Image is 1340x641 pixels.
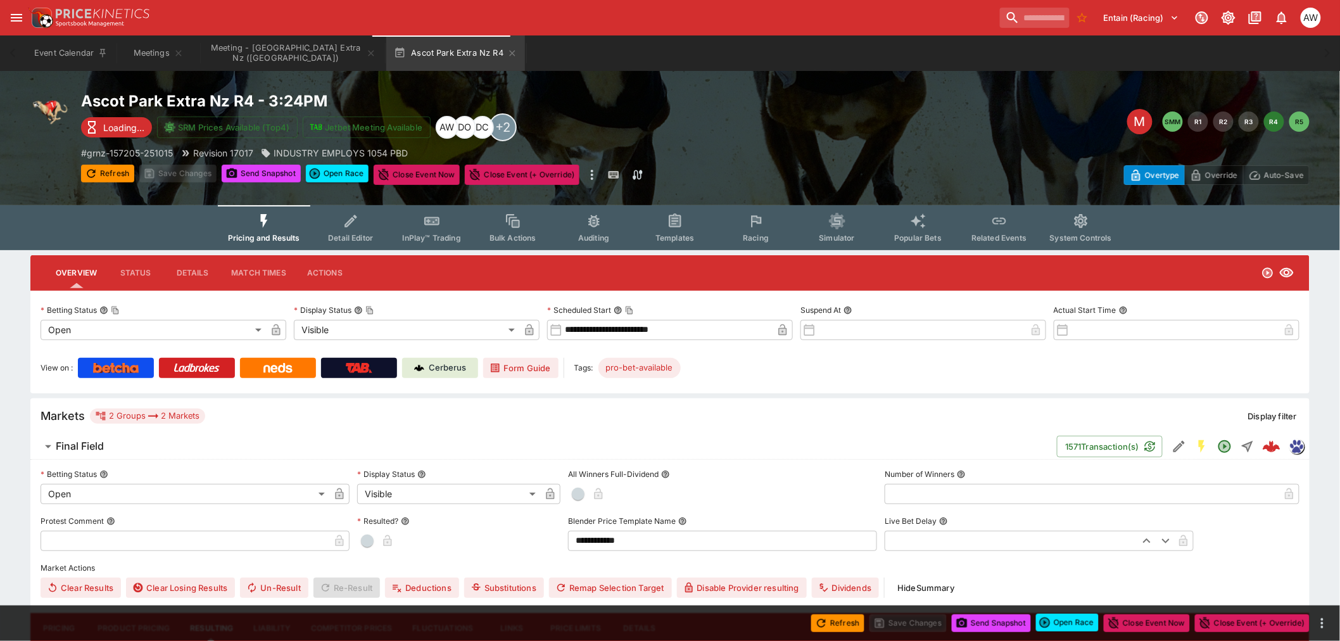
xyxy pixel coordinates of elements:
button: Suspend At [844,306,852,315]
button: Documentation [1244,6,1267,29]
button: Open Race [1036,614,1099,631]
span: Bulk Actions [490,233,536,243]
button: SRM Prices Available (Top4) [157,117,298,138]
button: Resulted? [401,517,410,526]
div: split button [1036,614,1099,631]
button: Number of Winners [957,470,966,479]
button: Scheduled StartCopy To Clipboard [614,306,623,315]
p: Suspend At [800,305,841,315]
span: pro-bet-available [598,362,681,374]
p: Cerberus [429,362,467,374]
button: Close Event Now [1104,614,1190,632]
nav: pagination navigation [1163,111,1310,132]
span: Popular Bets [894,233,942,243]
div: Open [41,320,266,340]
button: Blender Price Template Name [678,517,687,526]
button: Overtype [1124,165,1185,185]
button: Dividends [812,578,879,598]
button: Connected to PK [1191,6,1213,29]
button: Toggle light/dark mode [1217,6,1240,29]
button: Notifications [1270,6,1293,29]
p: INDUSTRY EMPLOYS 1054 PBD [274,146,408,160]
img: PriceKinetics Logo [28,5,53,30]
button: SGM Enabled [1191,435,1213,458]
svg: Open [1261,267,1274,279]
button: more [585,165,600,185]
button: Deductions [385,578,459,598]
svg: Visible [1279,265,1294,281]
span: InPlay™ Trading [403,233,461,243]
button: Display StatusCopy To Clipboard [354,306,363,315]
button: Status [107,258,164,288]
button: Edit Detail [1168,435,1191,458]
h5: Markets [41,409,85,423]
a: Form Guide [483,358,559,378]
p: Scheduled Start [547,305,611,315]
button: R4 [1264,111,1284,132]
button: Display Status [417,470,426,479]
span: Detail Editor [328,233,373,243]
button: Copy To Clipboard [365,306,374,315]
button: Details [164,258,221,288]
img: Betcha [93,363,139,373]
button: Clear Results [41,578,121,598]
button: Substitutions [464,578,544,598]
p: Auto-Save [1264,168,1304,182]
div: split button [306,165,369,182]
img: logo-cerberus--red.svg [1263,438,1280,455]
button: Close Event (+ Override) [465,165,579,185]
button: Close Event Now [374,165,460,185]
div: Edit Meeting [1127,109,1153,134]
p: Display Status [294,305,351,315]
p: Betting Status [41,469,97,479]
input: search [1000,8,1070,28]
button: No Bookmarks [1072,8,1092,28]
button: Actual Start Time [1119,306,1128,315]
span: Racing [743,233,769,243]
button: Un-Result [240,578,308,598]
svg: Open [1217,439,1232,454]
div: Event type filters [218,205,1122,250]
button: more [1315,616,1330,631]
button: Close Event (+ Override) [1195,614,1310,632]
span: Re-Result [313,578,380,598]
div: +2 [489,113,517,141]
label: View on : [41,358,73,378]
div: INDUSTRY EMPLOYS 1054 PBD [261,146,408,160]
p: Actual Start Time [1054,305,1116,315]
button: Display filter [1241,406,1305,426]
h2: Copy To Clipboard [81,91,695,111]
button: Refresh [811,614,864,632]
button: Open Race [306,165,369,182]
span: Templates [655,233,694,243]
button: Meeting - Ascot Park Extra Nz (NZ) [201,35,384,71]
p: Protest Comment [41,516,104,526]
button: R5 [1289,111,1310,132]
div: Start From [1124,165,1310,185]
img: jetbet-logo.svg [310,121,322,134]
p: Display Status [357,469,415,479]
button: R2 [1213,111,1234,132]
button: Copy To Clipboard [111,306,120,315]
p: Overtype [1145,168,1179,182]
button: Disable Provider resulting [677,578,807,598]
button: Copy To Clipboard [625,306,634,315]
img: TabNZ [346,363,372,373]
div: e7273018-d4cd-4dfb-bb18-692085f829ec [1263,438,1280,455]
div: Daniel Olerenshaw [453,116,476,139]
button: Live Bet Delay [939,517,948,526]
div: 2 Groups 2 Markets [95,409,200,424]
button: R3 [1239,111,1259,132]
button: Match Times [221,258,296,288]
img: Cerberus [414,363,424,373]
span: Auditing [578,233,609,243]
p: Blender Price Template Name [568,516,676,526]
img: grnz [1290,440,1304,454]
button: Overview [46,258,107,288]
a: Cerberus [402,358,478,378]
p: All Winners Full-Dividend [568,469,659,479]
div: Visible [357,484,540,504]
button: Refresh [81,165,134,182]
button: Meetings [118,35,199,71]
